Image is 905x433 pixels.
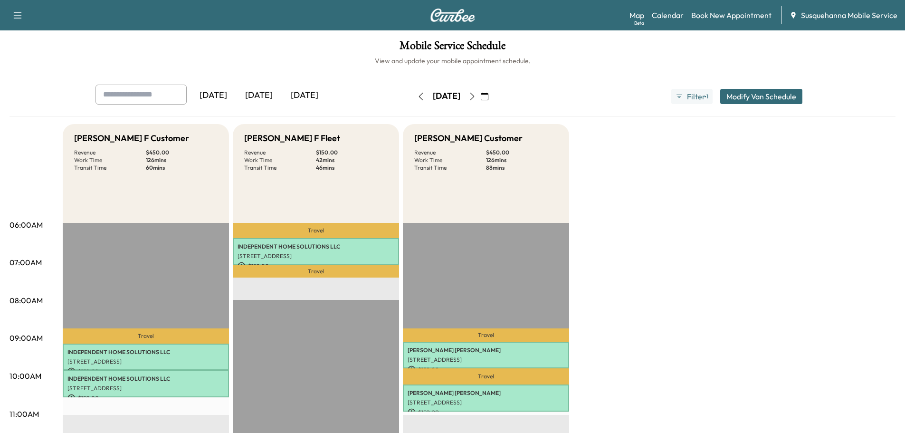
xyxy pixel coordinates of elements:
[414,164,486,172] p: Transit Time
[63,328,229,344] p: Travel
[706,93,708,100] span: 1
[430,9,476,22] img: Curbee Logo
[146,149,218,156] p: $ 450.00
[10,56,895,66] h6: View and update your mobile appointment schedule.
[704,94,706,99] span: ●
[74,149,146,156] p: Revenue
[244,164,316,172] p: Transit Time
[408,408,564,417] p: $ 150.00
[408,366,564,374] p: $ 150.00
[67,348,224,356] p: INDEPENDENT HOME SOLUTIONS LLC
[191,85,236,106] div: [DATE]
[10,219,43,231] p: 06:00AM
[10,295,43,306] p: 08:00AM
[403,328,569,342] p: Travel
[801,10,897,21] span: Susquehanna Mobile Service
[691,10,772,21] a: Book New Appointment
[408,389,564,397] p: [PERSON_NAME] [PERSON_NAME]
[414,132,523,145] h5: [PERSON_NAME] Customer
[244,156,316,164] p: Work Time
[238,243,394,250] p: INDEPENDENT HOME SOLUTIONS LLC
[408,399,564,406] p: [STREET_ADDRESS]
[10,370,41,382] p: 10:00AM
[634,19,644,27] div: Beta
[67,385,224,392] p: [STREET_ADDRESS]
[67,358,224,366] p: [STREET_ADDRESS]
[74,164,146,172] p: Transit Time
[146,156,218,164] p: 126 mins
[233,223,399,238] p: Travel
[10,40,895,56] h1: Mobile Service Schedule
[486,156,558,164] p: 126 mins
[67,367,224,376] p: $ 150.00
[316,149,388,156] p: $ 150.00
[486,164,558,172] p: 88 mins
[414,156,486,164] p: Work Time
[433,90,460,102] div: [DATE]
[408,346,564,354] p: [PERSON_NAME] [PERSON_NAME]
[629,10,644,21] a: MapBeta
[282,85,327,106] div: [DATE]
[687,91,704,102] span: Filter
[233,265,399,278] p: Travel
[671,89,712,104] button: Filter●1
[244,149,316,156] p: Revenue
[244,132,340,145] h5: [PERSON_NAME] F Fleet
[238,262,394,270] p: $ 150.00
[10,332,43,344] p: 09:00AM
[720,89,802,104] button: Modify Van Schedule
[74,156,146,164] p: Work Time
[146,164,218,172] p: 60 mins
[67,394,224,403] p: $ 150.00
[652,10,684,21] a: Calendar
[316,156,388,164] p: 42 mins
[403,368,569,385] p: Travel
[74,132,189,145] h5: [PERSON_NAME] F Customer
[10,408,39,420] p: 11:00AM
[408,356,564,364] p: [STREET_ADDRESS]
[10,257,42,268] p: 07:00AM
[67,375,224,383] p: INDEPENDENT HOME SOLUTIONS LLC
[316,164,388,172] p: 46 mins
[486,149,558,156] p: $ 450.00
[238,252,394,260] p: [STREET_ADDRESS]
[236,85,282,106] div: [DATE]
[414,149,486,156] p: Revenue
